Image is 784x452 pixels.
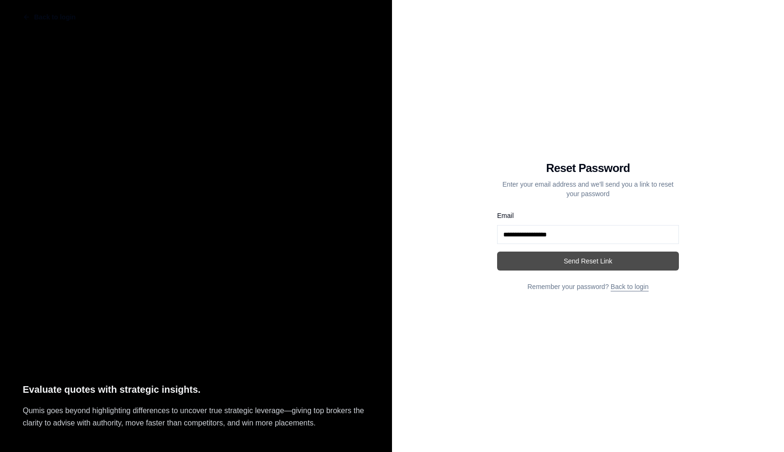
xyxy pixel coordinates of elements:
[497,282,679,291] p: Remember your password?
[23,405,369,429] p: Qumis goes beyond highlighting differences to uncover true strategic leverage—giving top brokers ...
[497,161,679,176] h1: Reset Password
[23,382,369,398] p: Evaluate quotes with strategic insights.
[497,252,679,271] button: Send Reset Link
[497,180,679,199] p: Enter your email address and we'll send you a link to reset your password
[497,212,514,219] label: Email
[15,8,83,27] button: Back to login
[611,283,649,290] a: Back to login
